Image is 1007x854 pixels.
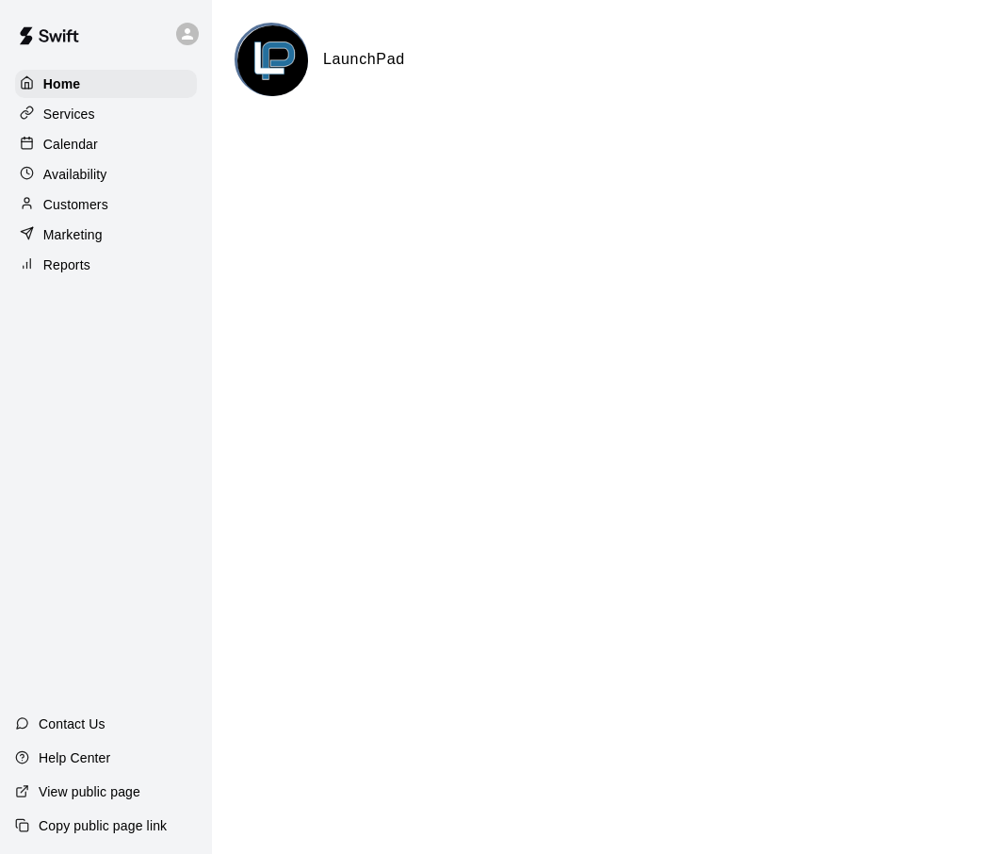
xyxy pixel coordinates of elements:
[15,130,197,158] a: Calendar
[43,105,95,123] p: Services
[39,816,167,835] p: Copy public page link
[39,714,106,733] p: Contact Us
[15,160,197,189] a: Availability
[43,195,108,214] p: Customers
[43,165,107,184] p: Availability
[43,225,103,244] p: Marketing
[15,70,197,98] a: Home
[39,782,140,801] p: View public page
[15,190,197,219] a: Customers
[39,748,110,767] p: Help Center
[15,221,197,249] a: Marketing
[43,135,98,154] p: Calendar
[323,47,405,72] h6: LaunchPad
[15,100,197,128] a: Services
[43,74,81,93] p: Home
[15,251,197,279] a: Reports
[43,255,90,274] p: Reports
[237,25,308,96] img: LaunchPad logo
